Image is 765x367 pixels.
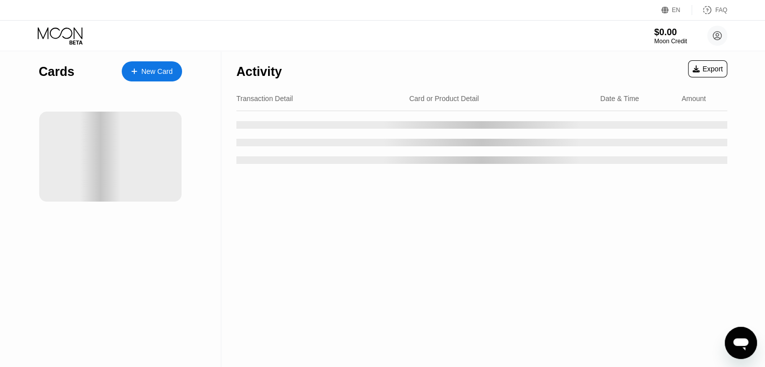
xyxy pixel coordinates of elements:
div: EN [672,7,681,14]
div: FAQ [715,7,727,14]
div: EN [661,5,692,15]
div: $0.00Moon Credit [654,27,687,45]
div: Cards [39,64,74,79]
iframe: Button to launch messaging window [725,327,757,359]
div: Amount [682,95,706,103]
div: New Card [122,61,182,81]
div: Date & Time [600,95,639,103]
div: Export [688,60,727,77]
div: $0.00 [654,27,687,38]
div: New Card [141,67,173,76]
div: Moon Credit [654,38,687,45]
div: Export [693,65,723,73]
div: Card or Product Detail [409,95,479,103]
div: Transaction Detail [236,95,293,103]
div: FAQ [692,5,727,15]
div: Activity [236,64,282,79]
